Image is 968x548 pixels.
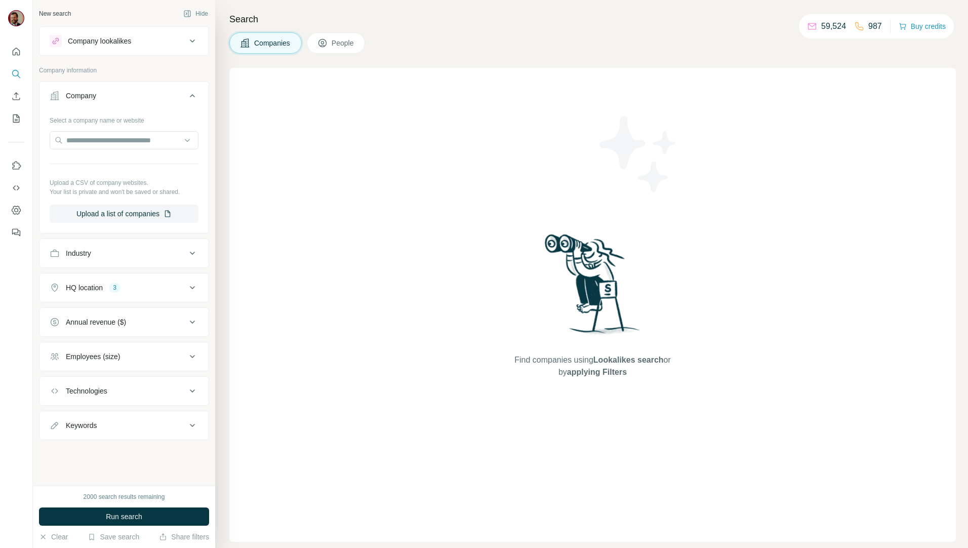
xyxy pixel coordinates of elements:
[899,19,946,33] button: Buy credits
[39,532,68,542] button: Clear
[540,231,646,344] img: Surfe Illustration - Woman searching with binoculars
[66,386,107,396] div: Technologies
[106,512,142,522] span: Run search
[50,112,198,125] div: Select a company name or website
[39,66,209,75] p: Company information
[39,84,209,112] button: Company
[159,532,209,542] button: Share filters
[254,38,291,48] span: Companies
[39,241,209,265] button: Industry
[39,413,209,438] button: Keywords
[8,43,24,61] button: Quick start
[39,29,209,53] button: Company lookalikes
[66,351,120,362] div: Employees (size)
[66,248,91,258] div: Industry
[39,9,71,18] div: New search
[84,492,165,501] div: 2000 search results remaining
[8,87,24,105] button: Enrich CSV
[66,91,96,101] div: Company
[50,187,198,197] p: Your list is private and won't be saved or shared.
[50,205,198,223] button: Upload a list of companies
[593,356,664,364] span: Lookalikes search
[39,507,209,526] button: Run search
[868,20,882,32] p: 987
[8,65,24,83] button: Search
[39,344,209,369] button: Employees (size)
[8,156,24,175] button: Use Surfe on LinkedIn
[66,420,97,430] div: Keywords
[229,12,956,26] h4: Search
[50,178,198,187] p: Upload a CSV of company websites.
[176,6,215,21] button: Hide
[8,10,24,26] img: Avatar
[66,283,103,293] div: HQ location
[8,109,24,128] button: My lists
[511,354,673,378] span: Find companies using or by
[68,36,131,46] div: Company lookalikes
[39,276,209,300] button: HQ location3
[109,283,120,292] div: 3
[567,368,627,376] span: applying Filters
[39,379,209,403] button: Technologies
[8,223,24,242] button: Feedback
[821,20,846,32] p: 59,524
[332,38,355,48] span: People
[8,179,24,197] button: Use Surfe API
[8,201,24,219] button: Dashboard
[66,317,126,327] div: Annual revenue ($)
[593,108,684,200] img: Surfe Illustration - Stars
[39,310,209,334] button: Annual revenue ($)
[88,532,139,542] button: Save search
